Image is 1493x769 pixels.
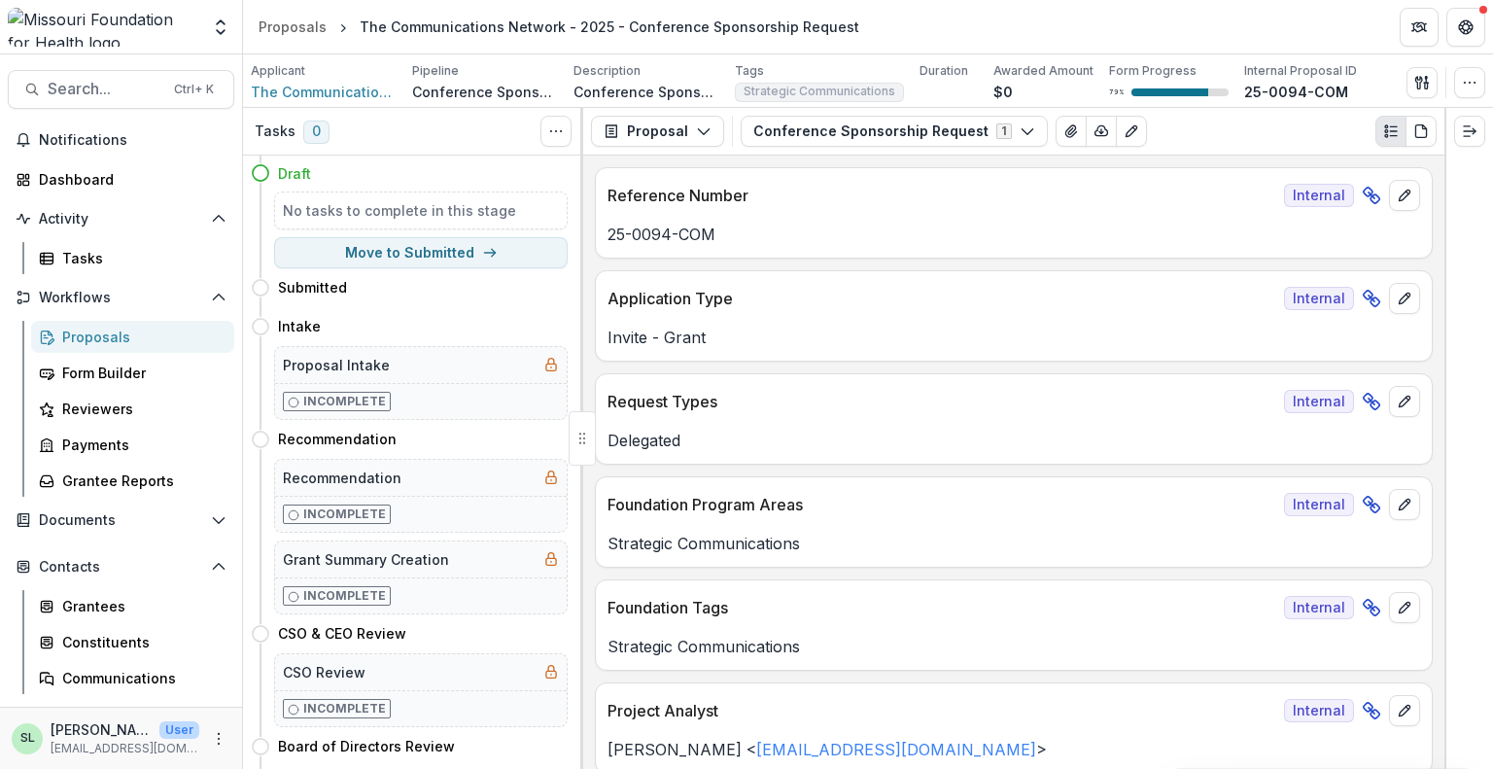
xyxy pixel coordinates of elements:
button: Open Documents [8,505,234,536]
div: Communications [62,668,219,688]
p: Incomplete [303,393,386,410]
p: Strategic Communications [608,635,1420,658]
span: Internal [1284,287,1354,310]
h5: CSO Review [283,662,365,682]
a: Proposals [31,321,234,353]
div: Tasks [62,248,219,268]
p: [PERSON_NAME] [51,719,152,740]
button: Proposal [591,116,724,147]
h4: Intake [278,316,321,336]
p: Invite - Grant [608,326,1420,349]
p: Foundation Tags [608,596,1276,619]
button: Open Contacts [8,551,234,582]
button: Toggle View Cancelled Tasks [540,116,572,147]
button: More [207,727,230,751]
span: Internal [1284,390,1354,413]
a: Reviewers [31,393,234,425]
p: Conference Sponsorship [412,82,558,102]
p: Form Progress [1109,62,1197,80]
button: edit [1389,180,1420,211]
h5: Recommendation [283,468,401,488]
div: Grantees [62,596,219,616]
h5: No tasks to complete in this stage [283,200,559,221]
button: edit [1389,695,1420,726]
nav: breadcrumb [251,13,867,41]
button: Notifications [8,124,234,156]
h4: Draft [278,163,311,184]
div: Grantee Reports [62,471,219,491]
p: Incomplete [303,587,386,605]
p: $0 [993,82,1013,102]
p: Request Types [608,390,1276,413]
h4: CSO & CEO Review [278,623,406,644]
a: Payments [31,429,234,461]
span: Internal [1284,596,1354,619]
button: Edit as form [1116,116,1147,147]
h3: Tasks [255,123,295,140]
div: Payments [62,435,219,455]
span: Notifications [39,132,226,149]
button: Open Workflows [8,282,234,313]
p: Awarded Amount [993,62,1094,80]
span: Strategic Communications [744,85,895,98]
a: Tasks [31,242,234,274]
span: Internal [1284,493,1354,516]
p: Conference Sponsorship [573,82,719,102]
button: Open Data & Reporting [8,702,234,733]
button: Conference Sponsorship Request1 [741,116,1048,147]
button: Move to Submitted [274,237,568,268]
span: Workflows [39,290,203,306]
span: Internal [1284,184,1354,207]
p: Pipeline [412,62,459,80]
span: 0 [303,121,330,144]
button: edit [1389,489,1420,520]
a: Grantee Reports [31,465,234,497]
div: Proposals [62,327,219,347]
div: Constituents [62,632,219,652]
div: Form Builder [62,363,219,383]
h5: Proposal Intake [283,355,390,375]
a: Constituents [31,626,234,658]
p: Internal Proposal ID [1244,62,1357,80]
h4: Board of Directors Review [278,736,455,756]
p: Incomplete [303,506,386,523]
p: Foundation Program Areas [608,493,1276,516]
a: The Communications Network [251,82,397,102]
p: [PERSON_NAME] < > [608,738,1420,761]
p: Delegated [608,429,1420,452]
p: Duration [920,62,968,80]
p: Project Analyst [608,699,1276,722]
button: Open Activity [8,203,234,234]
a: Communications [31,662,234,694]
p: User [159,721,199,739]
div: Sada Lindsey [20,732,35,745]
div: Ctrl + K [170,79,218,100]
button: Open entity switcher [207,8,234,47]
p: 25-0094-COM [1244,82,1348,102]
button: Expand right [1454,116,1485,147]
p: Strategic Communications [608,532,1420,555]
a: Form Builder [31,357,234,389]
a: Dashboard [8,163,234,195]
p: Applicant [251,62,305,80]
span: Search... [48,80,162,98]
span: Activity [39,211,203,227]
p: 79 % [1109,86,1124,99]
button: View Attached Files [1056,116,1087,147]
h4: Submitted [278,277,347,297]
a: Proposals [251,13,334,41]
p: Reference Number [608,184,1276,207]
span: Documents [39,512,203,529]
button: Plaintext view [1375,116,1406,147]
p: Incomplete [303,700,386,717]
button: edit [1389,283,1420,314]
img: Missouri Foundation for Health logo [8,8,199,47]
p: Application Type [608,287,1276,310]
button: Partners [1400,8,1439,47]
span: Internal [1284,699,1354,722]
a: Grantees [31,590,234,622]
p: Description [573,62,641,80]
p: [EMAIL_ADDRESS][DOMAIN_NAME] [51,740,199,757]
h5: Grant Summary Creation [283,549,449,570]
